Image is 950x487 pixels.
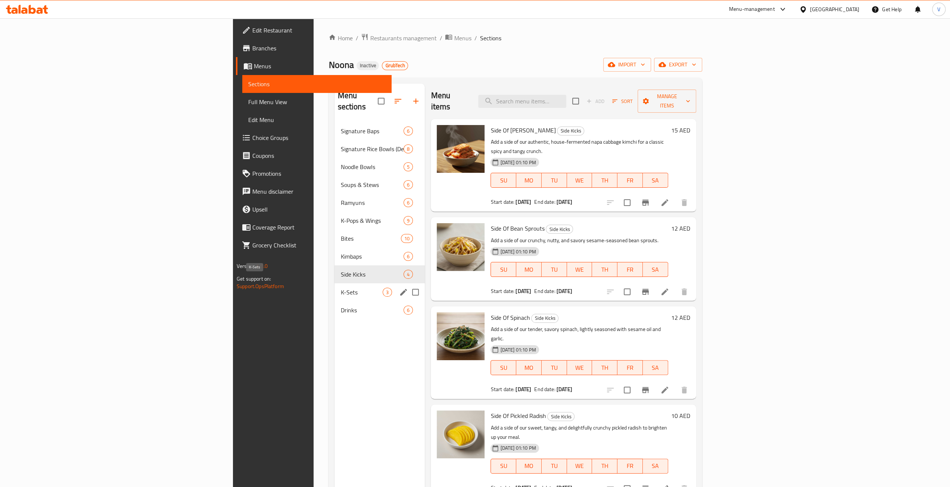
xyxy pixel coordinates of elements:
button: TH [592,173,617,188]
div: Kimbaps [340,252,404,261]
span: Choice Groups [252,133,386,142]
div: items [404,270,413,279]
span: TU [545,264,564,275]
span: [DATE] 01:10 PM [497,248,539,255]
span: 10 [401,235,412,242]
div: Drinks6 [334,301,425,319]
span: import [609,60,645,69]
button: MO [516,459,542,474]
span: Signature Baps [340,127,404,135]
button: SA [643,459,668,474]
span: Side Kicks [548,412,574,421]
span: TH [595,461,614,471]
span: Promotions [252,169,386,178]
span: K-Pops & Wings [340,216,404,225]
span: 6 [404,199,412,206]
button: WE [567,360,592,375]
a: Sections [242,75,392,93]
div: items [383,288,392,297]
span: 5 [404,163,412,171]
div: Ramyuns [340,198,404,207]
span: Coverage Report [252,223,386,232]
span: Restaurants management [370,34,436,43]
span: SU [494,175,513,186]
span: export [660,60,696,69]
a: Coverage Report [236,218,392,236]
span: WE [570,461,589,471]
span: 6 [404,307,412,314]
button: FR [617,173,643,188]
div: Side Kicks [546,225,573,234]
span: End date: [534,197,555,207]
div: items [404,216,413,225]
span: TU [545,362,564,373]
button: SU [490,459,516,474]
button: MO [516,173,542,188]
span: K-Sets [340,288,383,297]
span: 6 [404,181,412,188]
b: [DATE] [557,286,572,296]
span: Side Kicks [340,270,404,279]
h6: 12 AED [671,223,690,234]
div: items [404,198,413,207]
div: K-Pops & Wings9 [334,212,425,230]
span: Menu disclaimer [252,187,386,196]
span: Select to update [619,382,635,398]
span: V [937,5,940,13]
span: 3 [383,289,392,296]
span: End date: [534,384,555,394]
span: 6 [404,253,412,260]
span: SA [646,264,665,275]
span: Edit Restaurant [252,26,386,35]
span: Menus [254,62,386,71]
span: [DATE] 01:10 PM [497,346,539,353]
span: Start date: [490,384,514,394]
span: TH [595,175,614,186]
span: Full Menu View [248,97,386,106]
div: [GEOGRAPHIC_DATA] [810,5,859,13]
span: Branches [252,44,386,53]
span: Sort sections [389,92,407,110]
div: items [404,144,413,153]
img: Side Of Spinach [437,312,485,360]
button: TU [542,459,567,474]
span: End date: [534,286,555,296]
span: Side Of [PERSON_NAME] [490,125,555,136]
button: Branch-specific-item [636,194,654,212]
div: Bites10 [334,230,425,247]
button: delete [675,381,693,399]
a: Menu disclaimer [236,182,392,200]
span: 1.0.0 [256,261,268,271]
button: delete [675,283,693,301]
span: FR [620,362,640,373]
span: MO [519,461,539,471]
span: WE [570,264,589,275]
button: MO [516,262,542,277]
a: Coupons [236,147,392,165]
span: Select to update [619,284,635,300]
button: TU [542,262,567,277]
b: [DATE] [557,197,572,207]
p: Add a side of our crunchy, nutty, and savory sesame-seasoned bean sprouts. [490,236,668,245]
span: TU [545,461,564,471]
div: Side Kicks4 [334,265,425,283]
button: delete [675,194,693,212]
button: SA [643,173,668,188]
span: Select all sections [373,93,389,109]
span: Start date: [490,286,514,296]
button: import [603,58,651,72]
h6: 12 AED [671,312,690,323]
img: Side Of Pickled Radish [437,410,485,458]
div: K-Sets3edit [334,283,425,301]
button: SU [490,262,516,277]
span: TU [545,175,564,186]
a: Branches [236,39,392,57]
button: SA [643,262,668,277]
span: Sort [612,97,633,106]
span: Drinks [340,306,404,315]
span: Noodle Bowls [340,162,404,171]
nav: Menu sections [334,119,425,322]
h6: 15 AED [671,125,690,135]
span: Version: [237,261,255,271]
a: Edit Menu [242,111,392,129]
